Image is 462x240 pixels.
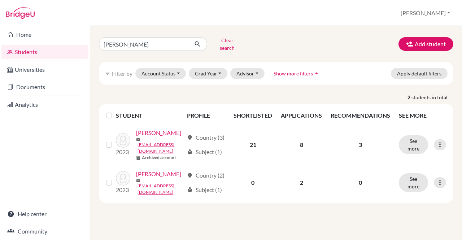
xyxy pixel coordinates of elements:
td: 2 [276,165,326,200]
a: Documents [1,80,88,94]
a: [EMAIL_ADDRESS][DOMAIN_NAME] [138,141,184,154]
a: Help center [1,207,88,221]
span: mail [136,138,140,142]
a: Community [1,224,88,239]
div: Subject (1) [187,186,222,194]
th: STUDENT [116,107,183,124]
button: Apply default filters [391,68,448,79]
span: location_on [187,173,193,178]
th: SEE MORE [395,107,450,124]
img: Kochhar, Rhea [116,133,130,148]
a: Students [1,45,88,59]
th: PROFILE [183,107,229,124]
button: Account Status [135,68,186,79]
div: Country (3) [187,133,225,142]
span: Show more filters [274,70,313,77]
button: Advisor [230,68,265,79]
a: Analytics [1,97,88,112]
th: APPLICATIONS [276,107,326,124]
span: location_on [187,135,193,140]
input: Find student by name... [99,37,188,51]
i: filter_list [105,70,110,76]
a: [PERSON_NAME] [136,170,181,178]
i: arrow_drop_up [313,70,320,77]
a: Universities [1,62,88,77]
p: 0 [331,178,390,187]
span: local_library [187,149,193,155]
td: 21 [229,124,276,165]
span: students in total [411,93,453,101]
th: RECOMMENDATIONS [326,107,395,124]
td: 0 [229,165,276,200]
strong: 2 [407,93,411,101]
button: Clear search [207,35,247,53]
button: Show more filtersarrow_drop_up [267,68,326,79]
button: Add student [398,37,453,51]
img: Kochhar, Rhea [116,171,130,186]
div: Country (2) [187,171,225,180]
td: 8 [276,124,326,165]
a: Home [1,27,88,42]
button: [PERSON_NAME] [397,6,453,20]
p: 3 [331,140,390,149]
span: Filter by [112,70,132,77]
div: Subject (1) [187,148,222,156]
span: mail [136,179,140,183]
button: See more [399,173,428,192]
span: local_library [187,187,193,193]
a: [EMAIL_ADDRESS][DOMAIN_NAME] [138,183,184,196]
p: 2023 [116,148,130,156]
a: [PERSON_NAME] [136,128,181,137]
button: Grad Year [189,68,228,79]
img: Bridge-U [6,7,35,19]
p: 2023 [116,186,130,194]
th: SHORTLISTED [229,107,276,124]
button: See more [399,135,428,154]
span: inventory_2 [136,156,140,160]
b: Archived account [142,154,176,161]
